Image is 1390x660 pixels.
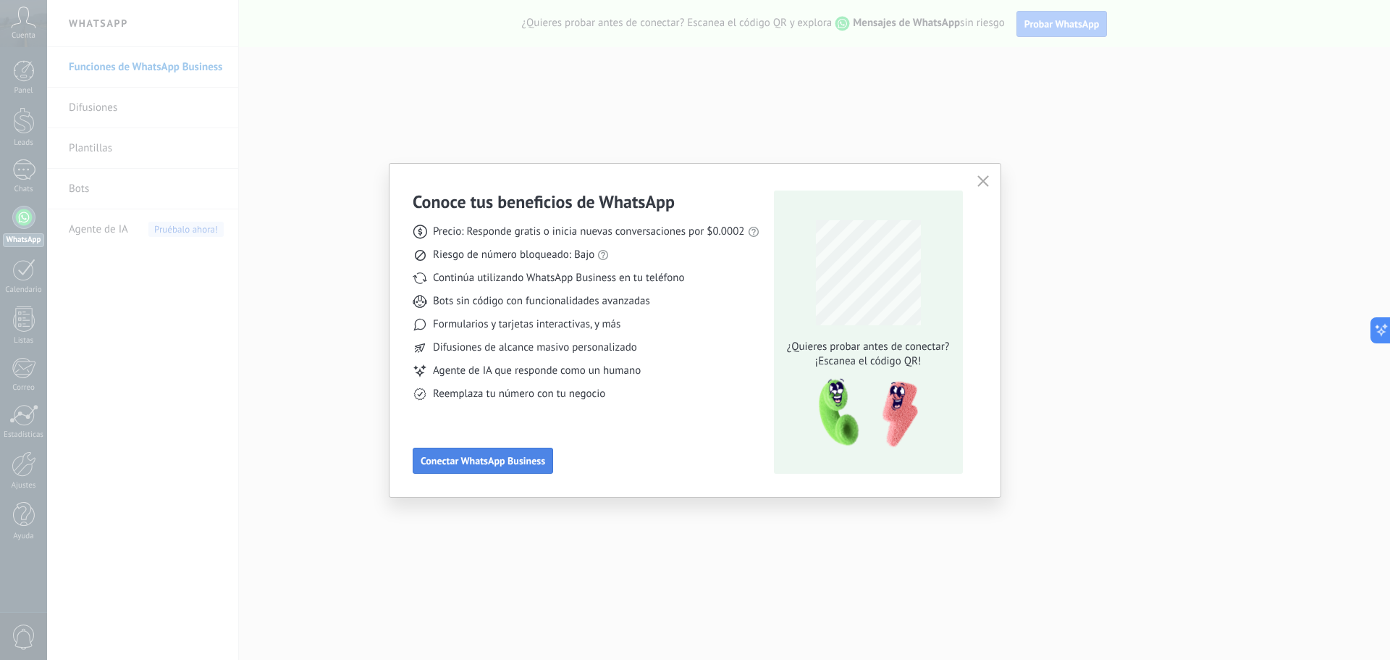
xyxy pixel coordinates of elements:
span: ¡Escanea el código QR! [783,354,953,369]
h3: Conoce tus beneficios de WhatsApp [413,191,675,213]
span: Agente de IA que responde como un humano [433,364,641,378]
span: Conectar WhatsApp Business [421,456,545,466]
span: Difusiones de alcance masivo personalizado [433,341,637,355]
img: qr-pic-1x.png [806,375,921,452]
span: ¿Quieres probar antes de conectar? [783,340,953,354]
span: Continúa utilizando WhatsApp Business en tu teléfono [433,271,684,285]
span: Bots sin código con funcionalidades avanzadas [433,294,650,309]
span: Precio: Responde gratis o inicia nuevas conversaciones por $0.0002 [433,225,745,239]
button: Conectar WhatsApp Business [413,448,553,474]
span: Riesgo de número bloqueado: Bajo [433,248,594,262]
span: Reemplaza tu número con tu negocio [433,387,605,401]
span: Formularios y tarjetas interactivas, y más [433,317,620,332]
